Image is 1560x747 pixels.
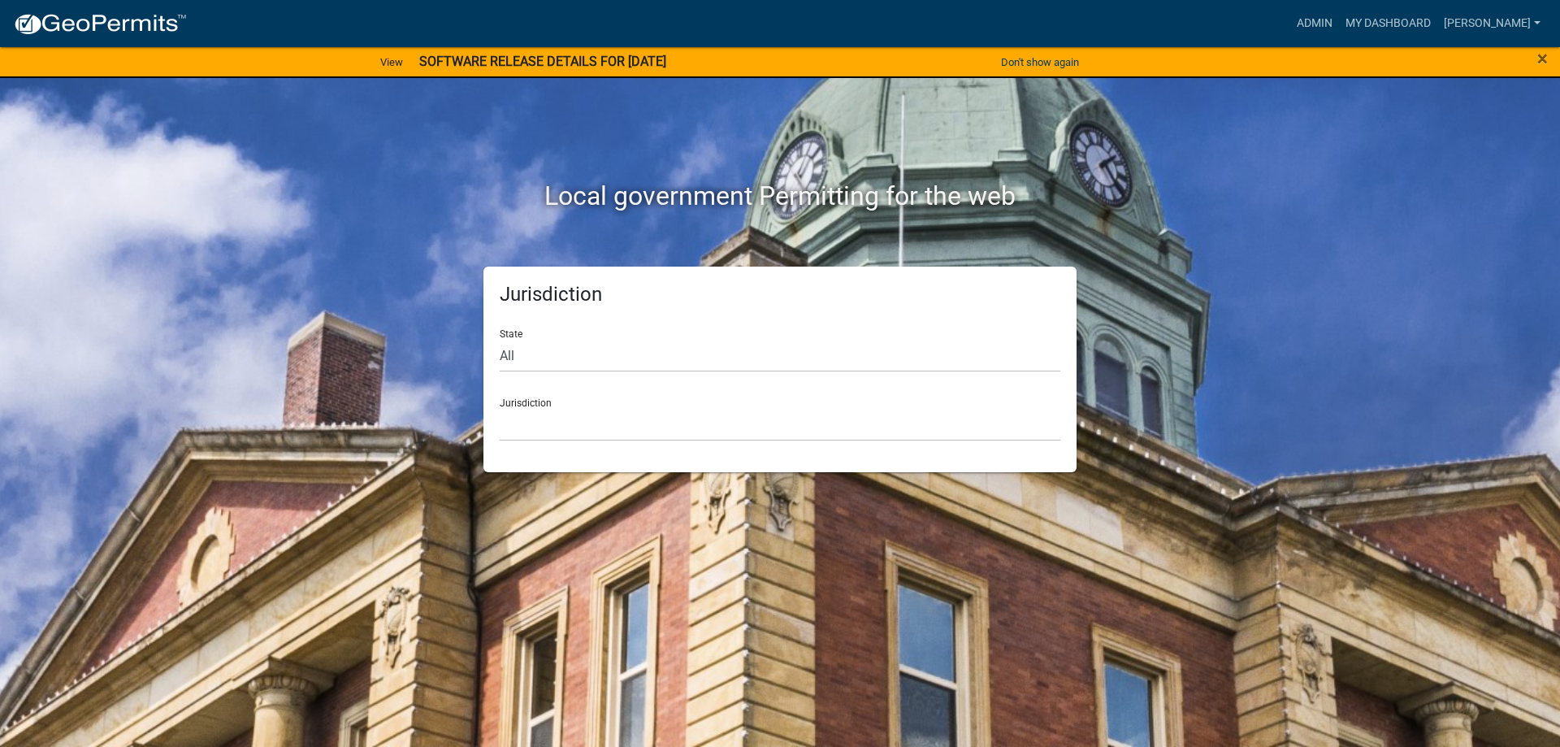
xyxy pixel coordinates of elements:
a: View [374,49,409,76]
a: My Dashboard [1339,8,1437,39]
h2: Local government Permitting for the web [329,180,1231,211]
a: [PERSON_NAME] [1437,8,1547,39]
button: Don't show again [994,49,1085,76]
span: × [1537,47,1548,70]
h5: Jurisdiction [500,283,1060,306]
strong: SOFTWARE RELEASE DETAILS FOR [DATE] [419,54,666,69]
button: Close [1537,49,1548,68]
a: Admin [1290,8,1339,39]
